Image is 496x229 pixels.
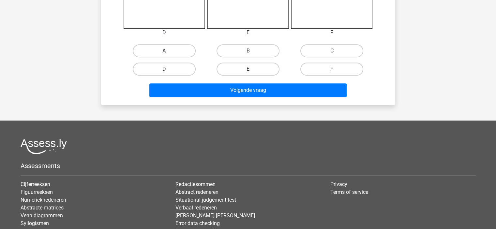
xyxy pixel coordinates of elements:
h5: Assessments [21,162,475,170]
label: D [133,63,196,76]
a: Cijferreeksen [21,181,50,187]
a: Terms of service [330,189,368,195]
button: Volgende vraag [149,83,347,97]
a: Abstracte matrices [21,205,64,211]
a: [PERSON_NAME] [PERSON_NAME] [175,212,255,219]
div: F [286,29,377,36]
a: Venn diagrammen [21,212,63,219]
label: F [300,63,363,76]
a: Redactiesommen [175,181,216,187]
div: E [203,29,293,36]
a: Error data checking [175,220,220,226]
img: Assessly logo [21,139,67,154]
div: D [119,29,210,36]
label: C [300,44,363,57]
label: E [217,63,279,76]
a: Syllogismen [21,220,49,226]
a: Abstract redeneren [175,189,218,195]
a: Privacy [330,181,347,187]
a: Figuurreeksen [21,189,53,195]
label: A [133,44,196,57]
label: B [217,44,279,57]
a: Numeriek redeneren [21,197,66,203]
a: Verbaal redeneren [175,205,217,211]
a: Situational judgement test [175,197,236,203]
